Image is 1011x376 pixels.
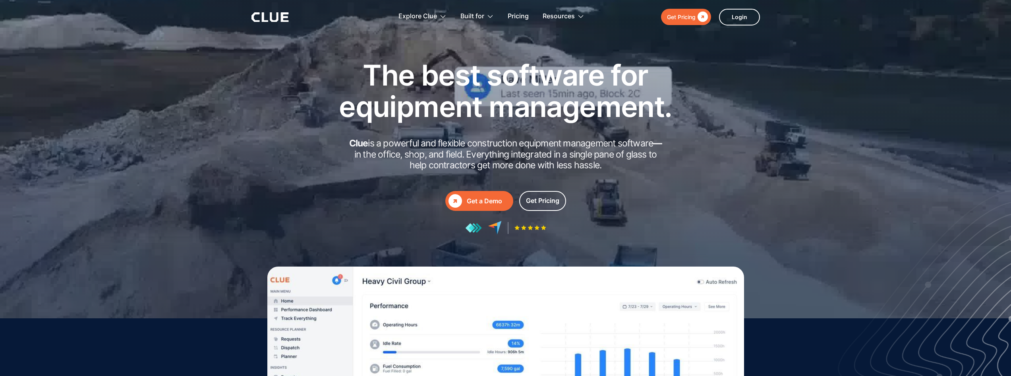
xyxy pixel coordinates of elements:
strong: Clue [349,138,368,149]
img: reviews at capterra [488,221,502,235]
div:  [696,12,708,22]
h1: The best software for equipment management. [327,59,684,122]
div: Explore Clue [398,4,437,29]
div: Resources [543,4,575,29]
div: Resources [543,4,584,29]
div:  [448,194,462,208]
div: Built for [460,4,494,29]
a: Pricing [508,4,529,29]
div: Built for [460,4,484,29]
img: Five-star rating icon [514,225,546,230]
div: Get a Demo [467,196,510,206]
div: Get Pricing [667,12,696,22]
strong: — [653,138,662,149]
a: Get Pricing [519,191,566,211]
a: Login [719,9,760,25]
a: Get Pricing [661,9,711,25]
div: Explore Clue [398,4,447,29]
img: reviews at getapp [465,223,482,233]
h2: is a powerful and flexible construction equipment management software in the office, shop, and fi... [347,138,665,171]
a: Get a Demo [445,191,513,211]
div: Get Pricing [526,196,559,206]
